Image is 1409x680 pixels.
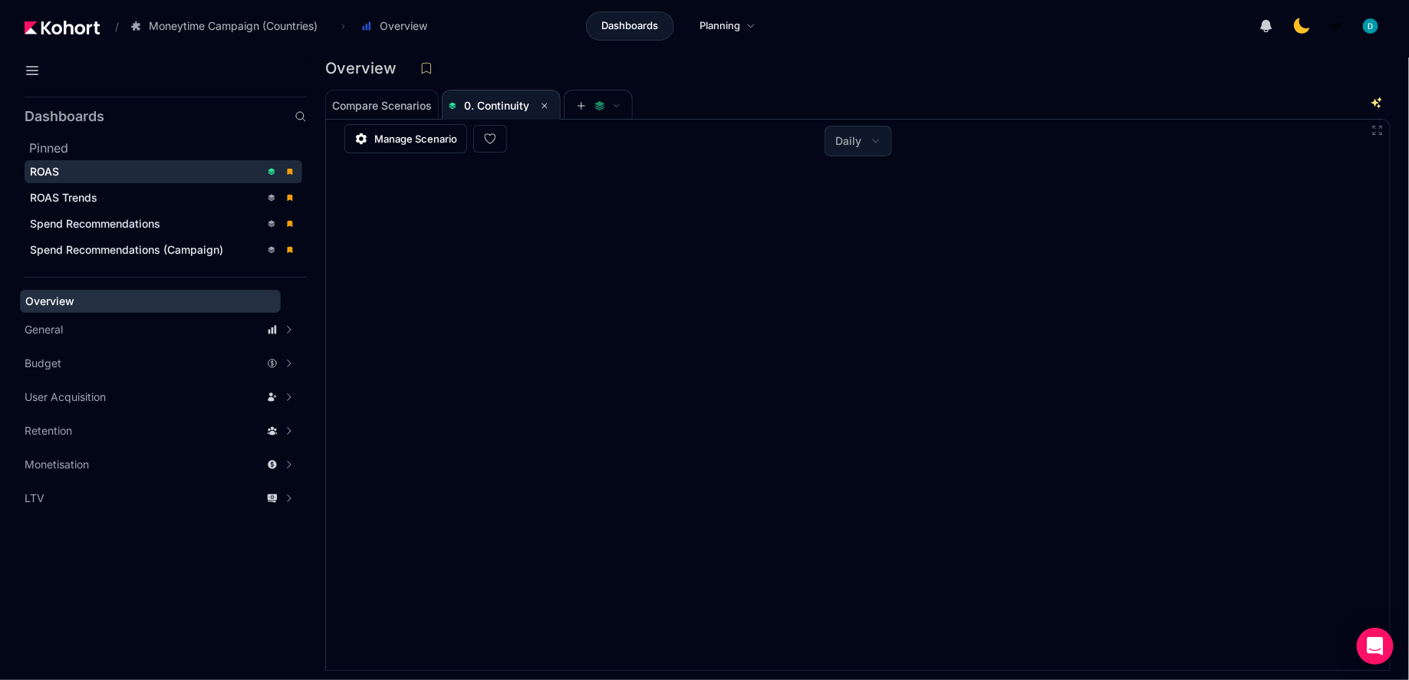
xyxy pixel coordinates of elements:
span: Compare Scenarios [332,100,432,111]
span: › [338,20,348,32]
h2: Dashboards [25,110,104,123]
span: Daily [836,133,862,149]
span: Moneytime Campaign (Countries) [149,18,318,34]
a: ROAS [25,160,302,183]
span: Monetisation [25,457,89,472]
h2: Pinned [29,139,307,157]
img: Kohort logo [25,21,100,34]
span: Overview [25,294,74,307]
a: Manage Scenario [344,124,467,153]
a: Spend Recommendations (Campaign) [25,238,302,261]
span: User Acquisition [25,389,106,405]
button: Moneytime Campaign (Countries) [122,13,334,39]
img: logo_MoneyTimeLogo_1_20250619094856634230.png [1329,18,1345,34]
button: Overview [353,13,443,39]
span: / [103,18,119,34]
span: Budget [25,356,61,371]
h3: Overview [325,61,406,76]
span: General [25,322,63,337]
span: ROAS [30,165,59,178]
span: 0. Continuity [464,99,529,112]
span: Overview [380,18,427,34]
span: LTV [25,491,44,506]
a: Spend Recommendations [25,212,302,235]
span: Dashboards [601,18,658,34]
span: Spend Recommendations [30,217,160,230]
div: Open Intercom Messenger [1357,628,1394,665]
a: Overview [20,290,281,313]
button: Fullscreen [1371,124,1384,136]
span: Retention [25,423,72,439]
a: ROAS Trends [25,186,302,209]
span: Manage Scenario [374,131,457,146]
span: Planning [700,18,740,34]
button: Daily [825,126,891,156]
a: Planning [683,11,772,41]
span: Spend Recommendations (Campaign) [30,243,223,256]
span: ROAS Trends [30,191,97,204]
a: Dashboards [586,11,674,41]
